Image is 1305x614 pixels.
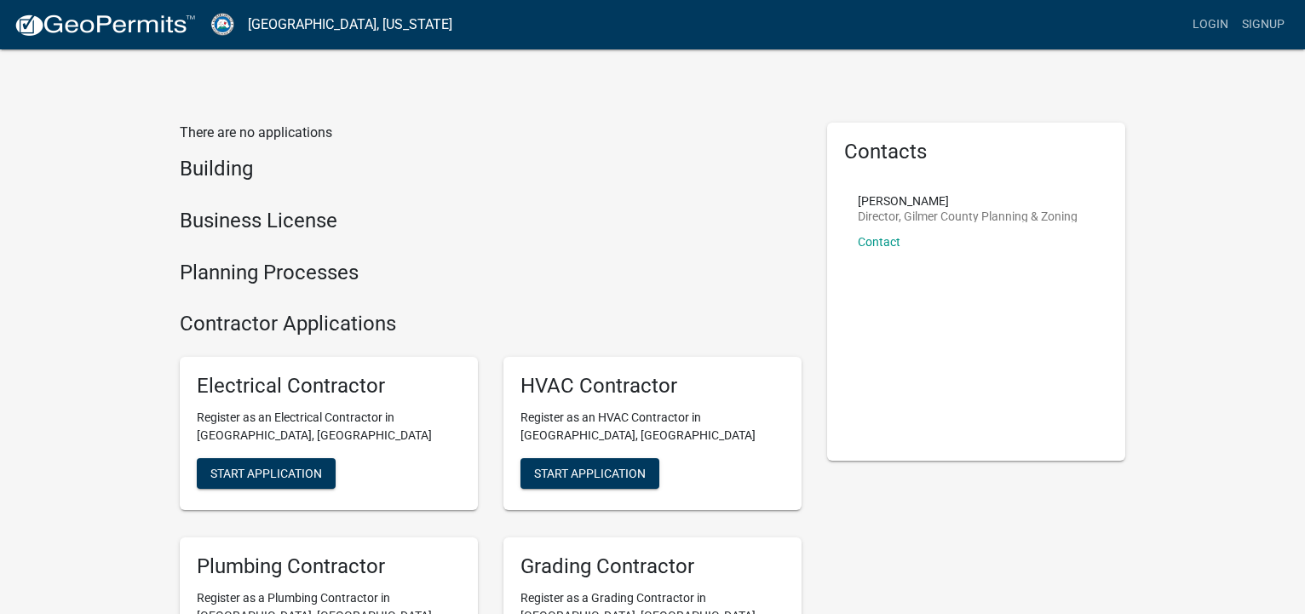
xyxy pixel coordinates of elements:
a: [GEOGRAPHIC_DATA], [US_STATE] [248,10,452,39]
span: Start Application [210,466,322,479]
a: Contact [858,235,900,249]
h5: HVAC Contractor [520,374,785,399]
p: Register as an Electrical Contractor in [GEOGRAPHIC_DATA], [GEOGRAPHIC_DATA] [197,409,461,445]
p: Register as an HVAC Contractor in [GEOGRAPHIC_DATA], [GEOGRAPHIC_DATA] [520,409,785,445]
p: There are no applications [180,123,802,143]
button: Start Application [520,458,659,489]
h5: Plumbing Contractor [197,554,461,579]
h4: Building [180,157,802,181]
p: Director, Gilmer County Planning & Zoning [858,210,1078,222]
h5: Electrical Contractor [197,374,461,399]
a: Login [1186,9,1235,41]
h4: Planning Processes [180,261,802,285]
a: Signup [1235,9,1291,41]
h4: Contractor Applications [180,312,802,336]
h5: Grading Contractor [520,554,785,579]
h5: Contacts [844,140,1108,164]
img: Gilmer County, Georgia [210,13,234,36]
h4: Business License [180,209,802,233]
span: Start Application [534,466,646,479]
p: [PERSON_NAME] [858,195,1078,207]
button: Start Application [197,458,336,489]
